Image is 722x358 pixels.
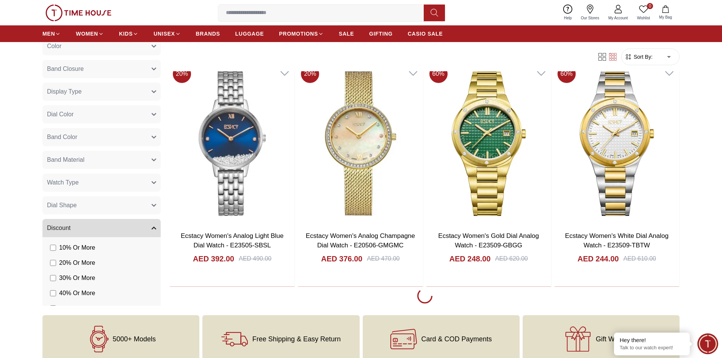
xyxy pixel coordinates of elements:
span: My Bag [656,14,675,20]
span: UNISEX [153,30,175,38]
button: My Bag [655,4,677,22]
span: Band Color [47,133,77,142]
input: 10% Or More [50,245,56,251]
span: Dial Color [47,110,74,119]
span: SALE [339,30,354,38]
span: GIFTING [369,30,393,38]
span: MEN [42,30,55,38]
a: Ecstacy Women's Analog Champagne Dial Watch - E20506-GMGMC [306,232,415,249]
img: Ecstacy Women's Analog Light Blue Dial Watch - E23505-SBSL [170,62,294,225]
div: AED 610.00 [623,254,656,263]
a: BRANDS [196,27,220,41]
a: Our Stores [576,3,604,22]
span: Band Closure [47,65,84,74]
span: LUGGAGE [235,30,264,38]
span: KIDS [119,30,133,38]
button: Sort By: [625,53,653,61]
div: Chat Widget [697,333,718,354]
span: Watch Type [47,178,79,188]
a: GIFTING [369,27,393,41]
input: 30% Or More [50,275,56,281]
input: 50% Or More [50,306,56,312]
span: Free Shipping & Easy Return [252,335,341,343]
button: Dial Shape [42,197,161,215]
span: 5000+ Models [113,335,156,343]
span: Gift Wrapping [596,335,637,343]
a: LUGGAGE [235,27,264,41]
span: WOMEN [76,30,98,38]
img: Ecstacy Women's Gold Dial Analog Watch - E23509-GBGG [426,62,551,225]
a: Ecstacy Women's White Dial Analog Watch - E23509-TBTW [565,232,669,249]
button: Color [42,38,161,56]
button: Discount [42,219,161,238]
span: Dial Shape [47,201,77,210]
span: 20 % [173,65,191,83]
a: SALE [339,27,354,41]
button: Watch Type [42,174,161,192]
span: Card & COD Payments [421,335,492,343]
span: 60 % [429,65,448,83]
button: Band Color [42,128,161,147]
span: Wishlist [634,15,653,21]
a: UNISEX [153,27,180,41]
button: Dial Color [42,106,161,124]
span: BRANDS [196,30,220,38]
button: Band Closure [42,60,161,78]
span: 60 % [558,65,576,83]
div: Hey there! [620,336,684,344]
span: Display Type [47,88,81,97]
a: MEN [42,27,61,41]
div: AED 470.00 [367,254,399,263]
h4: AED 248.00 [449,253,491,264]
a: CASIO SALE [408,27,443,41]
span: 50 % Or More [59,304,95,313]
span: 30 % Or More [59,274,95,283]
p: Talk to our watch expert! [620,345,684,351]
a: Ecstacy Women's Analog Light Blue Dial Watch - E23505-SBSL [181,232,283,249]
button: Band Material [42,151,161,169]
a: PROMOTIONS [279,27,324,41]
div: AED 490.00 [239,254,271,263]
span: 20 % Or More [59,259,95,268]
a: WOMEN [76,27,104,41]
span: Band Material [47,156,85,165]
h4: AED 392.00 [193,253,234,264]
div: AED 620.00 [495,254,528,263]
span: 20 % [301,65,319,83]
span: CASIO SALE [408,30,443,38]
img: Ecstacy Women's White Dial Analog Watch - E23509-TBTW [554,62,679,225]
span: Discount [47,224,70,233]
span: 40 % Or More [59,289,95,298]
h4: AED 376.00 [321,253,362,264]
a: Help [559,3,576,22]
input: 40% Or More [50,291,56,297]
span: 0 [647,3,653,9]
span: Color [47,42,61,51]
input: 20% Or More [50,260,56,266]
span: Our Stores [578,15,602,21]
span: Help [561,15,575,21]
span: Sort By: [632,53,653,61]
span: PROMOTIONS [279,30,318,38]
a: KIDS [119,27,138,41]
h4: AED 244.00 [578,253,619,264]
span: My Account [605,15,631,21]
button: Display Type [42,83,161,101]
a: 0Wishlist [633,3,655,22]
img: Ecstacy Women's Analog Champagne Dial Watch - E20506-GMGMC [298,62,423,225]
a: Ecstacy Women's Gold Dial Analog Watch - E23509-GBGG [438,232,539,249]
span: 10 % Or More [59,244,95,253]
img: ... [45,5,111,21]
